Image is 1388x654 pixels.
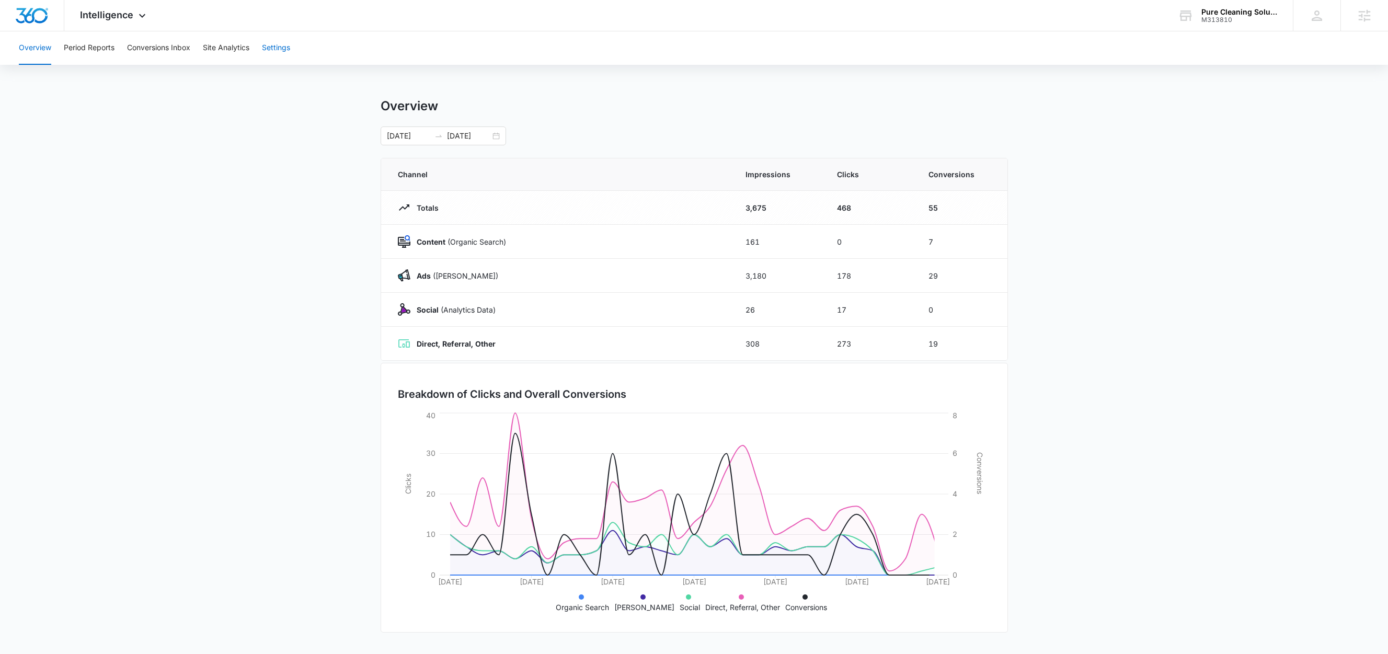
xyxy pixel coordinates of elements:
[398,235,410,248] img: Content
[680,602,700,613] p: Social
[556,602,609,613] p: Organic Search
[682,577,706,586] tspan: [DATE]
[601,577,625,586] tspan: [DATE]
[398,303,410,316] img: Social
[705,602,780,613] p: Direct, Referral, Other
[519,577,543,586] tspan: [DATE]
[410,236,506,247] p: (Organic Search)
[916,191,1007,225] td: 55
[1201,16,1278,24] div: account id
[64,31,114,65] button: Period Reports
[398,169,720,180] span: Channel
[447,130,490,142] input: End date
[410,270,498,281] p: ([PERSON_NAME])
[398,269,410,282] img: Ads
[824,225,916,259] td: 0
[80,9,133,20] span: Intelligence
[745,169,812,180] span: Impressions
[262,31,290,65] button: Settings
[953,489,957,498] tspan: 4
[916,327,1007,361] td: 19
[431,570,435,579] tspan: 0
[953,449,957,457] tspan: 6
[19,31,51,65] button: Overview
[953,530,957,538] tspan: 2
[381,98,438,114] h1: Overview
[1201,8,1278,16] div: account name
[410,202,439,213] p: Totals
[733,327,824,361] td: 308
[916,293,1007,327] td: 0
[434,132,443,140] span: swap-right
[733,191,824,225] td: 3,675
[785,602,827,613] p: Conversions
[733,293,824,327] td: 26
[426,530,435,538] tspan: 10
[417,339,496,348] strong: Direct, Referral, Other
[953,411,957,420] tspan: 8
[614,602,674,613] p: [PERSON_NAME]
[824,327,916,361] td: 273
[824,259,916,293] td: 178
[398,386,626,402] h3: Breakdown of Clicks and Overall Conversions
[733,259,824,293] td: 3,180
[417,237,445,246] strong: Content
[824,293,916,327] td: 17
[403,474,412,494] tspan: Clicks
[733,225,824,259] td: 161
[763,577,787,586] tspan: [DATE]
[426,449,435,457] tspan: 30
[928,169,991,180] span: Conversions
[824,191,916,225] td: 468
[203,31,249,65] button: Site Analytics
[426,411,435,420] tspan: 40
[426,489,435,498] tspan: 20
[916,225,1007,259] td: 7
[438,577,462,586] tspan: [DATE]
[127,31,190,65] button: Conversions Inbox
[387,130,430,142] input: Start date
[844,577,868,586] tspan: [DATE]
[837,169,903,180] span: Clicks
[953,570,957,579] tspan: 0
[976,452,984,494] tspan: Conversions
[916,259,1007,293] td: 29
[434,132,443,140] span: to
[417,271,431,280] strong: Ads
[417,305,439,314] strong: Social
[926,577,950,586] tspan: [DATE]
[410,304,496,315] p: (Analytics Data)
